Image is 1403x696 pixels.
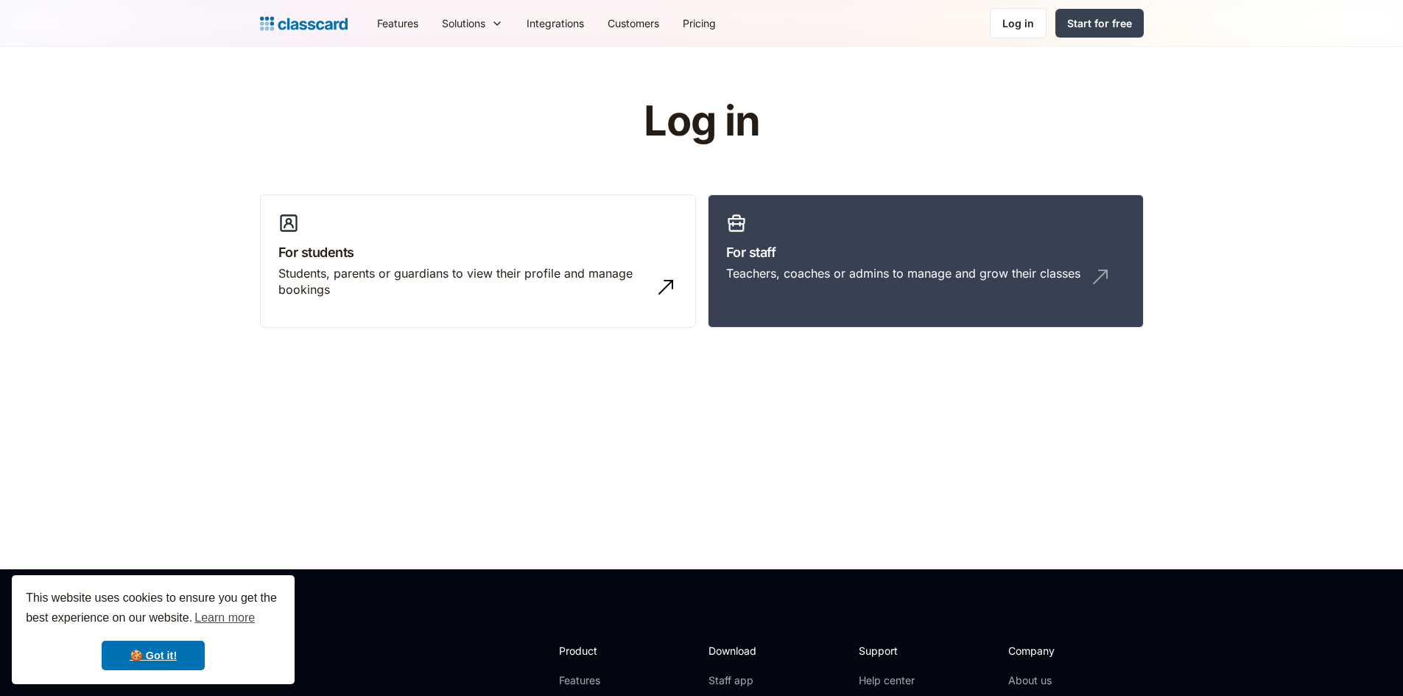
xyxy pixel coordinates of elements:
[1002,15,1034,31] div: Log in
[1008,643,1106,658] h2: Company
[515,7,596,40] a: Integrations
[12,575,295,684] div: cookieconsent
[1067,15,1132,31] div: Start for free
[1008,673,1106,688] a: About us
[442,15,485,31] div: Solutions
[192,607,257,629] a: learn more about cookies
[726,242,1125,262] h3: For staff
[708,643,769,658] h2: Download
[671,7,728,40] a: Pricing
[559,643,638,658] h2: Product
[1055,9,1144,38] a: Start for free
[708,673,769,688] a: Staff app
[365,7,430,40] a: Features
[859,643,918,658] h2: Support
[278,265,648,298] div: Students, parents or guardians to view their profile and manage bookings
[596,7,671,40] a: Customers
[260,194,696,328] a: For studentsStudents, parents or guardians to view their profile and manage bookings
[859,673,918,688] a: Help center
[559,673,638,688] a: Features
[726,265,1080,281] div: Teachers, coaches or admins to manage and grow their classes
[468,99,935,144] h1: Log in
[708,194,1144,328] a: For staffTeachers, coaches or admins to manage and grow their classes
[26,589,281,629] span: This website uses cookies to ensure you get the best experience on our website.
[102,641,205,670] a: dismiss cookie message
[260,13,348,34] a: home
[278,242,678,262] h3: For students
[430,7,515,40] div: Solutions
[990,8,1047,38] a: Log in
